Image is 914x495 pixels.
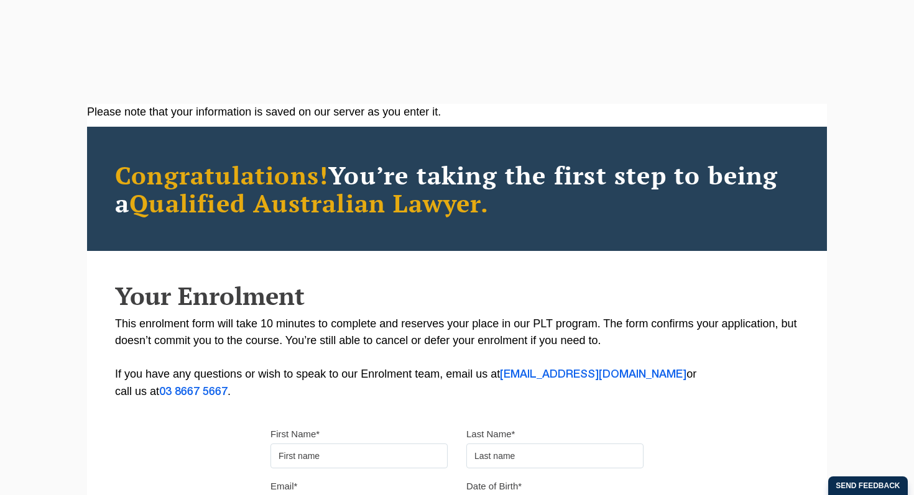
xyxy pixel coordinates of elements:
p: This enrolment form will take 10 minutes to complete and reserves your place in our PLT program. ... [115,316,799,401]
input: First name [270,443,448,468]
h2: Your Enrolment [115,282,799,309]
h2: You’re taking the first step to being a [115,161,799,217]
label: Last Name* [466,428,515,440]
label: Email* [270,480,297,493]
label: Date of Birth* [466,480,522,493]
label: First Name* [270,428,320,440]
span: Qualified Australian Lawyer. [129,186,489,219]
a: 03 8667 5667 [159,387,228,397]
div: Please note that your information is saved on our server as you enter it. [87,104,827,120]
input: Last name [466,443,644,468]
span: Congratulations! [115,158,328,191]
a: [EMAIL_ADDRESS][DOMAIN_NAME] [500,370,686,379]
